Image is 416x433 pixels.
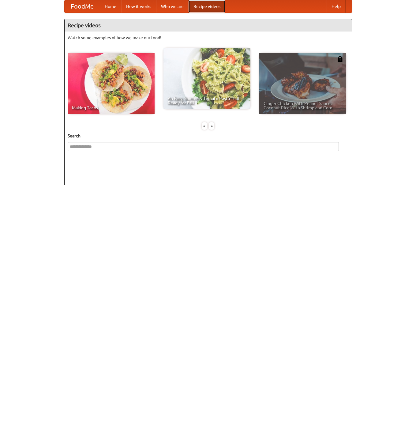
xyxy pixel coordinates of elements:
span: An Easy, Summery Tomato Pasta That's Ready for Fall [168,96,246,105]
img: 483408.png [337,56,343,62]
a: Making Tacos [68,53,155,114]
a: Help [327,0,346,13]
a: FoodMe [65,0,100,13]
div: « [202,122,207,130]
h5: Search [68,133,349,139]
a: An Easy, Summery Tomato Pasta That's Ready for Fall [163,48,250,109]
a: Home [100,0,121,13]
a: How it works [121,0,156,13]
a: Who we are [156,0,189,13]
a: Recipe videos [189,0,225,13]
div: » [209,122,214,130]
h4: Recipe videos [65,19,352,32]
p: Watch some examples of how we make our food! [68,35,349,41]
span: Making Tacos [72,106,150,110]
